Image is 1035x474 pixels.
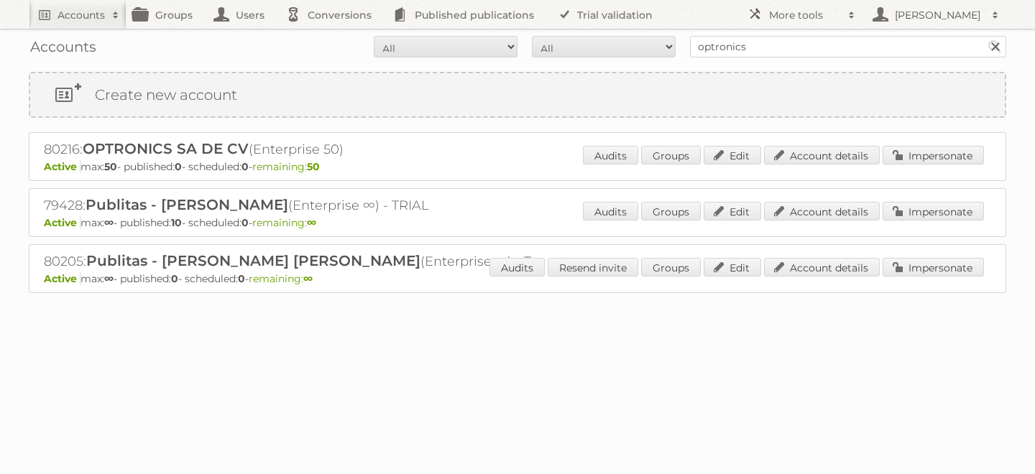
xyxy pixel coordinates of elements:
[104,160,117,173] strong: 50
[57,8,105,22] h2: Accounts
[238,272,245,285] strong: 0
[891,8,985,22] h2: [PERSON_NAME]
[104,216,114,229] strong: ∞
[704,202,761,220] a: Edit
[44,252,547,271] h2: 80205: (Enterprise ∞) - TRIAL - Self Service
[641,202,701,220] a: Groups
[252,160,320,173] span: remaining:
[83,140,249,157] span: OPTRONICS SA DE CV
[86,196,288,213] span: Publitas - [PERSON_NAME]
[704,146,761,164] a: Edit
[44,216,80,229] span: Active
[704,258,761,276] a: Edit
[86,252,420,269] span: Publitas - [PERSON_NAME] [PERSON_NAME]
[307,216,316,229] strong: ∞
[583,146,638,164] a: Audits
[883,146,984,164] a: Impersonate
[44,272,991,285] p: max: - published: - scheduled: -
[249,272,313,285] span: remaining:
[583,202,638,220] a: Audits
[44,272,80,285] span: Active
[883,202,984,220] a: Impersonate
[769,8,841,22] h2: More tools
[307,160,320,173] strong: 50
[984,36,1006,57] input: Search
[641,146,701,164] a: Groups
[883,258,984,276] a: Impersonate
[764,202,880,220] a: Account details
[171,272,178,285] strong: 0
[104,272,114,285] strong: ∞
[489,258,545,276] a: Audits
[44,196,547,215] h2: 79428: (Enterprise ∞) - TRIAL
[303,272,313,285] strong: ∞
[30,73,1005,116] a: Create new account
[175,160,182,173] strong: 0
[44,140,547,159] h2: 80216: (Enterprise 50)
[548,258,638,276] a: Resend invite
[641,258,701,276] a: Groups
[764,258,880,276] a: Account details
[241,216,249,229] strong: 0
[44,160,80,173] span: Active
[44,216,991,229] p: max: - published: - scheduled: -
[241,160,249,173] strong: 0
[171,216,182,229] strong: 10
[764,146,880,164] a: Account details
[252,216,316,229] span: remaining:
[44,160,991,173] p: max: - published: - scheduled: -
